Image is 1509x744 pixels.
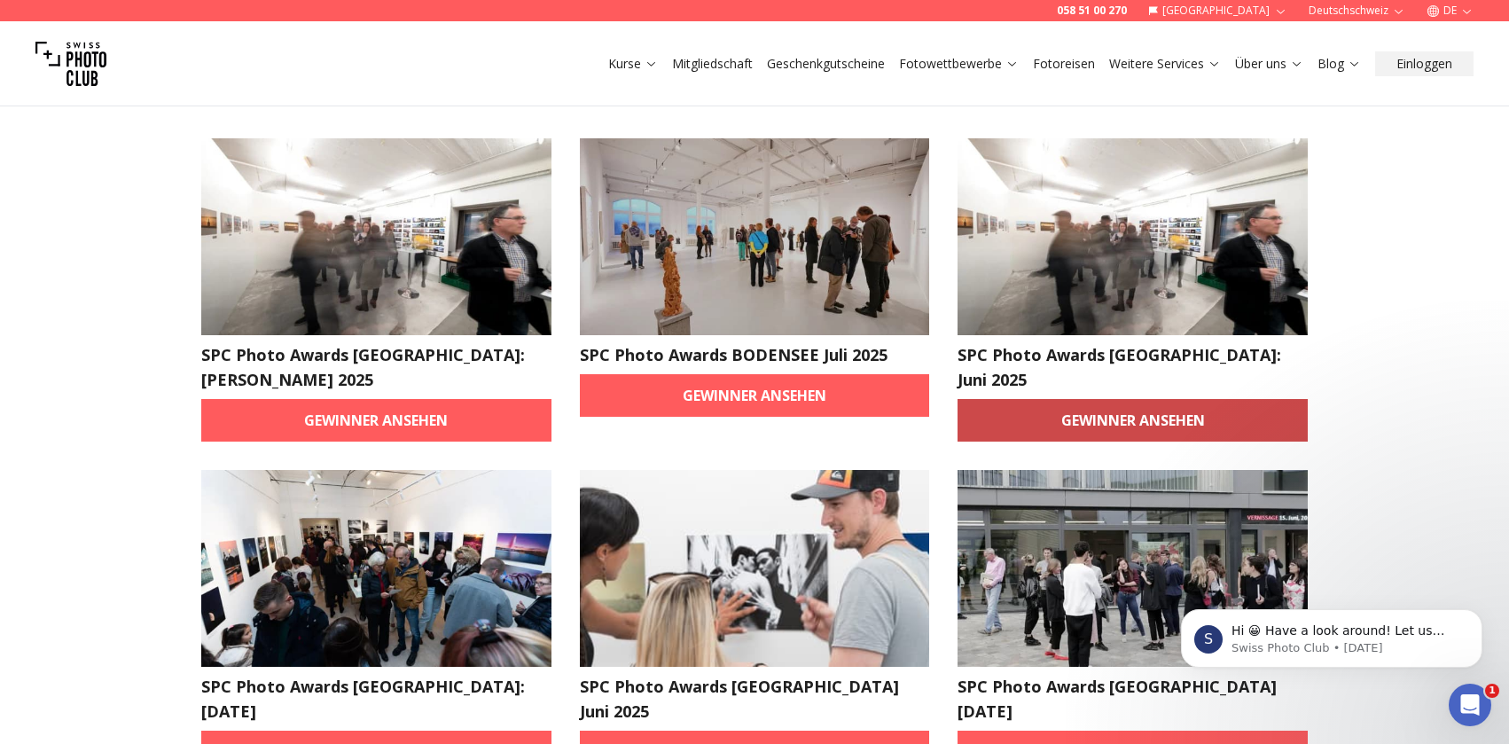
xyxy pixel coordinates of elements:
iframe: Intercom live chat [1449,684,1491,726]
img: SPC Photo Awards BERLIN May 2025 [958,470,1308,667]
span: 1 [1485,684,1499,698]
a: Mitgliedschaft [672,55,753,73]
img: SPC Photo Awards WIEN Juni 2025 [580,470,930,667]
h2: SPC Photo Awards BODENSEE Juli 2025 [580,342,930,367]
button: Blog [1310,51,1368,76]
button: Mitgliedschaft [665,51,760,76]
a: Gewinner ansehen [201,399,551,442]
a: Gewinner ansehen [580,374,930,417]
h2: SPC Photo Awards [GEOGRAPHIC_DATA]: Juni 2025 [958,342,1308,392]
button: Über uns [1228,51,1310,76]
a: Gewinner ansehen [958,399,1308,442]
button: Fotoreisen [1026,51,1102,76]
a: Über uns [1235,55,1303,73]
button: Geschenkgutscheine [760,51,892,76]
h2: SPC Photo Awards [GEOGRAPHIC_DATA] Juni 2025 [580,674,930,724]
img: SPC Photo Awards Geneva: June 2025 [201,470,551,667]
a: Geschenkgutscheine [767,55,885,73]
a: Weitere Services [1109,55,1221,73]
a: Fotowettbewerbe [899,55,1019,73]
a: Kurse [608,55,658,73]
button: Kurse [601,51,665,76]
a: Fotoreisen [1033,55,1095,73]
img: Swiss photo club [35,28,106,99]
h2: SPC Photo Awards [GEOGRAPHIC_DATA]: [DATE] [201,674,551,724]
a: 058 51 00 270 [1057,4,1127,18]
iframe: Intercom notifications message [1154,572,1509,696]
img: SPC Photo Awards BODENSEE Juli 2025 [580,138,930,335]
h2: SPC Photo Awards [GEOGRAPHIC_DATA]: [PERSON_NAME] 2025 [201,342,551,392]
a: Blog [1317,55,1361,73]
h2: SPC Photo Awards [GEOGRAPHIC_DATA] [DATE] [958,674,1308,724]
img: SPC Photo Awards Zürich: Juni 2025 [958,138,1308,335]
button: Einloggen [1375,51,1474,76]
button: Fotowettbewerbe [892,51,1026,76]
button: Weitere Services [1102,51,1228,76]
img: SPC Photo Awards Zürich: Herbst 2025 [201,138,551,335]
